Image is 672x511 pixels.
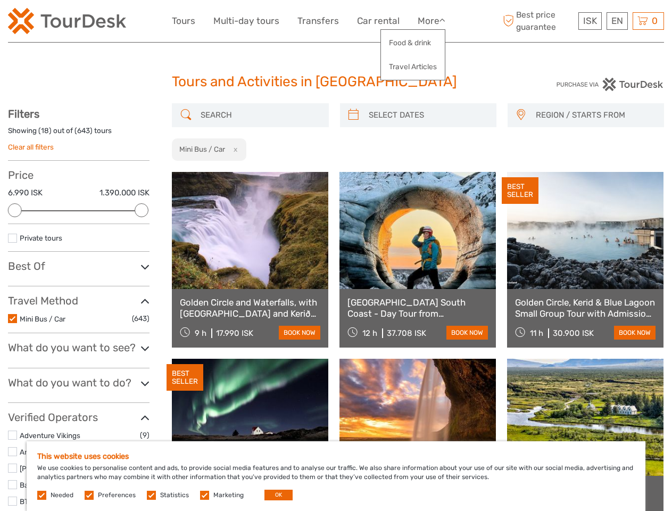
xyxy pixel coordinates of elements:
[98,491,136,500] label: Preferences
[37,452,635,461] h5: This website uses cookies
[20,464,77,473] a: [PERSON_NAME]
[347,297,488,319] a: [GEOGRAPHIC_DATA] South Coast - Day Tour from [GEOGRAPHIC_DATA]
[180,297,320,319] a: Golden Circle and Waterfalls, with [GEOGRAPHIC_DATA] and Kerið in small group
[172,73,500,90] h1: Tours and Activities in [GEOGRAPHIC_DATA]
[20,431,80,440] a: Adventure Vikings
[196,106,323,125] input: SEARCH
[51,491,73,500] label: Needed
[8,341,150,354] h3: What do you want to see?
[132,312,150,325] span: (643)
[607,12,628,30] div: EN
[99,187,150,199] label: 1.390.000 ISK
[179,145,225,153] h2: Mini Bus / Car
[27,441,645,511] div: We use cookies to personalise content and ads, to provide social media features and to analyse ou...
[167,364,203,391] div: BEST SELLER
[515,297,656,319] a: Golden Circle, Kerid & Blue Lagoon Small Group Tour with Admission Ticket
[362,328,377,338] span: 12 h
[8,294,150,307] h3: Travel Method
[172,13,195,29] a: Tours
[446,326,488,340] a: book now
[8,169,150,182] h3: Price
[41,126,49,136] label: 18
[8,126,150,142] div: Showing ( ) out of ( ) tours
[8,187,43,199] label: 6.990 ISK
[364,106,491,125] input: SELECT DATES
[195,328,206,338] span: 9 h
[15,19,120,27] p: We're away right now. Please check back later!
[553,328,594,338] div: 30.900 ISK
[20,448,79,456] a: Arctic Adventures
[418,13,445,29] a: More
[8,260,150,273] h3: Best Of
[381,32,445,53] a: Food & drink
[583,15,597,26] span: ISK
[8,108,39,120] strong: Filters
[20,497,50,506] a: BT Travel
[279,326,320,340] a: book now
[140,429,150,441] span: (9)
[297,13,339,29] a: Transfers
[387,328,426,338] div: 37.708 ISK
[213,13,279,29] a: Multi-day tours
[122,17,135,29] button: Open LiveChat chat widget
[8,8,126,34] img: 120-15d4194f-c635-41b9-a512-a3cb382bfb57_logo_small.png
[213,491,244,500] label: Marketing
[502,177,538,204] div: BEST SELLER
[614,326,656,340] a: book now
[650,15,659,26] span: 0
[556,78,664,91] img: PurchaseViaTourDesk.png
[500,9,576,32] span: Best price guarantee
[264,490,293,500] button: OK
[216,328,253,338] div: 17.990 ISK
[8,376,150,389] h3: What do you want to do?
[20,315,65,323] a: Mini Bus / Car
[530,328,543,338] span: 11 h
[381,56,445,77] a: Travel Articles
[20,234,62,242] a: Private tours
[357,13,400,29] a: Car rental
[20,481,46,489] a: BagBee
[160,491,189,500] label: Statistics
[8,143,54,151] a: Clear all filters
[531,106,659,124] button: REGION / STARTS FROM
[8,411,150,424] h3: Verified Operators
[77,126,90,136] label: 643
[227,144,241,155] button: x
